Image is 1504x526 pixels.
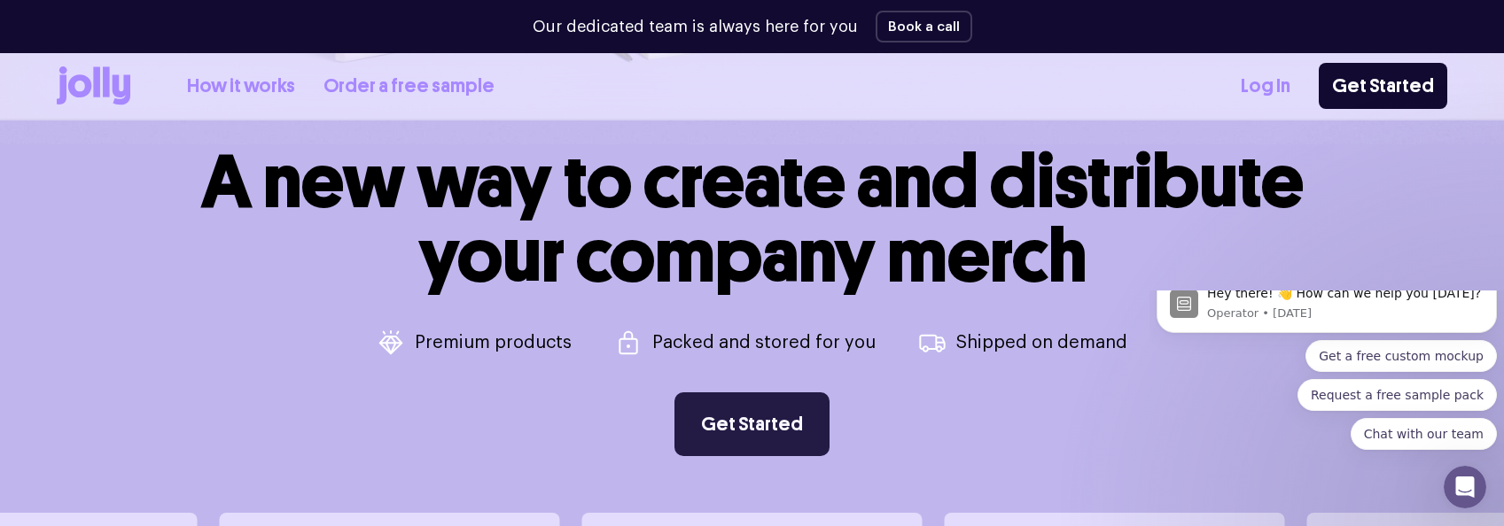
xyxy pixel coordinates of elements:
a: How it works [187,72,295,101]
a: Log In [1241,72,1290,101]
a: Order a free sample [323,72,495,101]
button: Quick reply: Request a free sample pack [148,89,347,120]
iframe: Intercom notifications message [1149,290,1504,517]
button: Book a call [876,11,972,43]
p: Premium products [415,334,572,352]
p: Message from Operator, sent 5d ago [58,15,334,31]
iframe: Intercom live chat [1444,466,1486,508]
p: Shipped on demand [956,334,1127,352]
a: Get Started [1319,63,1447,109]
p: Our dedicated team is always here for you [533,15,858,39]
p: Packed and stored for you [652,334,876,352]
button: Quick reply: Chat with our team [201,128,347,159]
a: Get Started [674,392,830,456]
div: Quick reply options [7,50,347,159]
h1: A new way to create and distribute your company merch [201,144,1304,293]
button: Quick reply: Get a free custom mockup [156,50,347,81]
